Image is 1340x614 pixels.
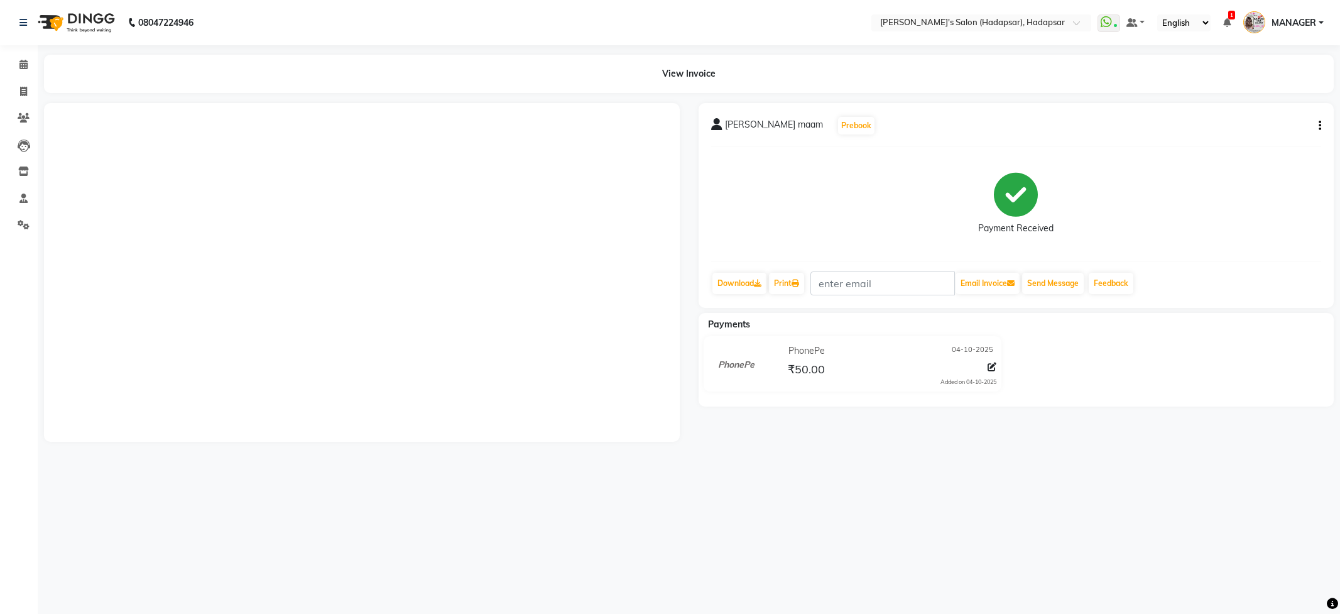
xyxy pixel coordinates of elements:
span: 04-10-2025 [952,344,993,358]
span: Payments [708,319,750,330]
div: Payment Received [978,222,1054,235]
input: enter email [810,271,955,295]
a: Print [769,273,804,294]
b: 08047224946 [138,5,193,40]
img: MANAGER [1243,11,1265,33]
button: Send Message [1022,273,1084,294]
button: Prebook [838,117,874,134]
button: Email Invoice [956,273,1020,294]
span: 1 [1228,11,1235,19]
div: View Invoice [44,55,1334,93]
a: Download [712,273,766,294]
img: logo [32,5,118,40]
a: Feedback [1089,273,1133,294]
span: PhonePe [788,344,825,358]
a: 1 [1223,17,1231,28]
span: MANAGER [1272,16,1316,30]
span: ₹50.00 [788,362,825,380]
div: Added on 04-10-2025 [940,378,996,386]
span: [PERSON_NAME] maam [725,118,823,136]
